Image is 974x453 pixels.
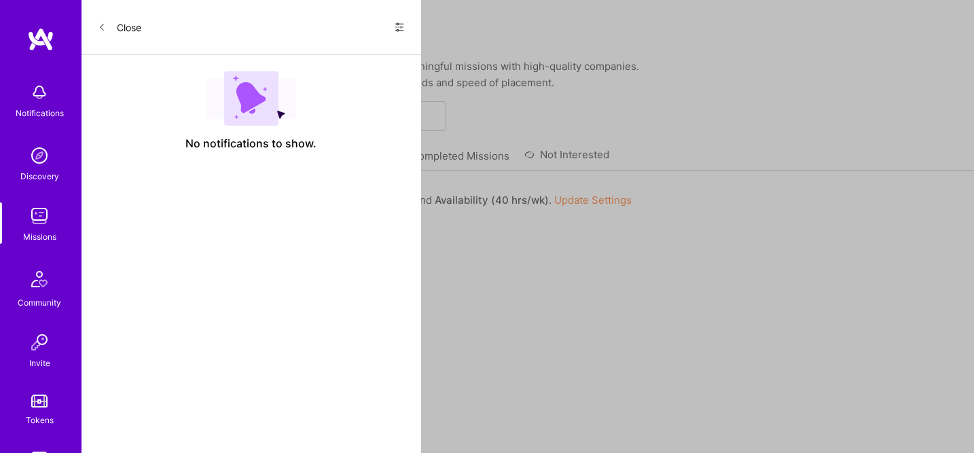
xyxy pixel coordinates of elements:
img: Invite [26,329,53,356]
img: Community [23,263,56,295]
div: Community [18,295,61,310]
img: discovery [26,142,53,169]
img: tokens [31,395,48,407]
button: Close [98,16,141,38]
div: Missions [23,230,56,244]
img: empty [206,71,296,126]
span: No notifications to show. [186,137,317,151]
img: teamwork [26,202,53,230]
div: Discovery [20,169,59,183]
img: logo [27,27,54,52]
div: Invite [29,356,50,370]
div: Tokens [26,413,54,427]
